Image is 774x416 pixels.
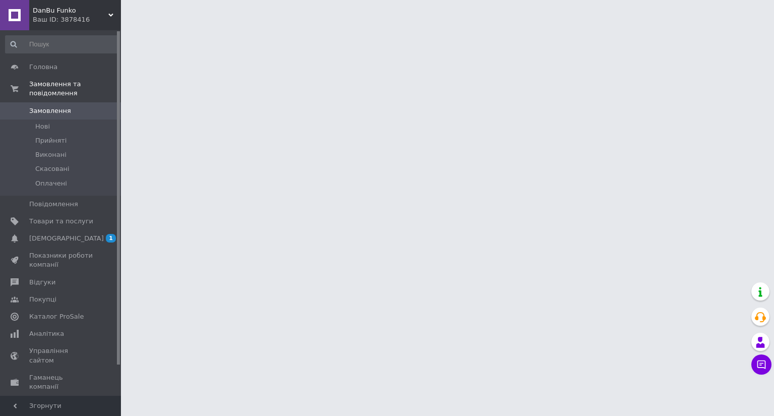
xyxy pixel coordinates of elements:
div: Ваш ID: 3878416 [33,15,121,24]
span: Прийняті [35,136,67,145]
span: Головна [29,63,57,72]
span: Виконані [35,150,67,159]
span: Каталог ProSale [29,312,84,321]
span: Аналітика [29,329,64,338]
input: Пошук [5,35,119,53]
span: 1 [106,234,116,243]
span: Замовлення та повідомлення [29,80,121,98]
span: Скасовані [35,164,70,173]
span: Замовлення [29,106,71,115]
span: Нові [35,122,50,131]
span: DanBu Funko [33,6,108,15]
span: Управління сайтом [29,346,93,365]
span: Показники роботи компанії [29,251,93,269]
button: Чат з покупцем [751,354,771,375]
span: Покупці [29,295,56,304]
span: Гаманець компанії [29,373,93,391]
span: [DEMOGRAPHIC_DATA] [29,234,104,243]
span: Відгуки [29,278,55,287]
span: Товари та послуги [29,217,93,226]
span: Оплачені [35,179,67,188]
span: Повідомлення [29,200,78,209]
